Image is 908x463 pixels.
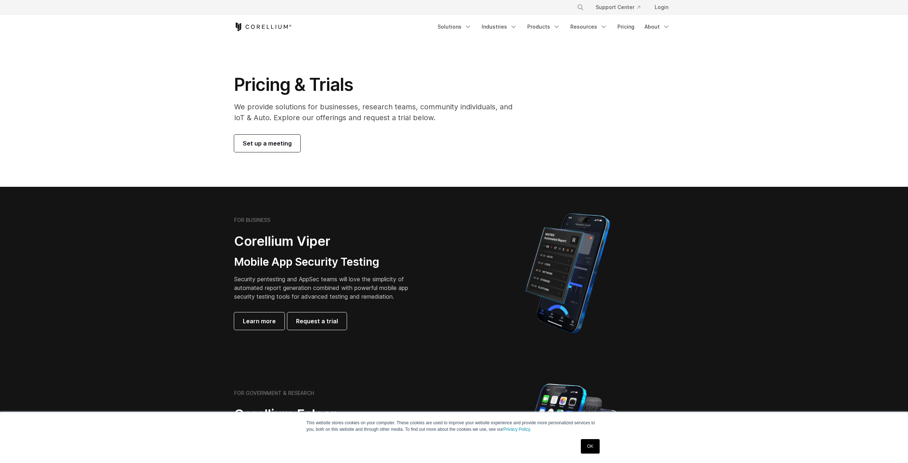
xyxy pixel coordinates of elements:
[234,22,292,31] a: Corellium Home
[433,20,476,33] a: Solutions
[234,74,523,96] h1: Pricing & Trials
[243,317,276,325] span: Learn more
[234,312,284,330] a: Learn more
[234,217,270,223] h6: FOR BUSINESS
[640,20,674,33] a: About
[574,1,587,14] button: Search
[234,233,419,249] h2: Corellium Viper
[513,210,622,337] img: Corellium MATRIX automated report on iPhone showing app vulnerability test results across securit...
[234,390,314,396] h6: FOR GOVERNMENT & RESEARCH
[613,20,639,33] a: Pricing
[287,312,347,330] a: Request a trial
[568,1,674,14] div: Navigation Menu
[590,1,646,14] a: Support Center
[243,139,292,148] span: Set up a meeting
[234,135,300,152] a: Set up a meeting
[503,427,531,432] a: Privacy Policy.
[307,420,602,433] p: This website stores cookies on your computer. These cookies are used to improve your website expe...
[234,275,419,301] p: Security pentesting and AppSec teams will love the simplicity of automated report generation comb...
[234,406,437,422] h2: Corellium Falcon
[234,101,523,123] p: We provide solutions for businesses, research teams, community individuals, and IoT & Auto. Explo...
[433,20,674,33] div: Navigation Menu
[477,20,521,33] a: Industries
[649,1,674,14] a: Login
[566,20,612,33] a: Resources
[234,255,419,269] h3: Mobile App Security Testing
[581,439,599,454] a: OK
[296,317,338,325] span: Request a trial
[523,20,565,33] a: Products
